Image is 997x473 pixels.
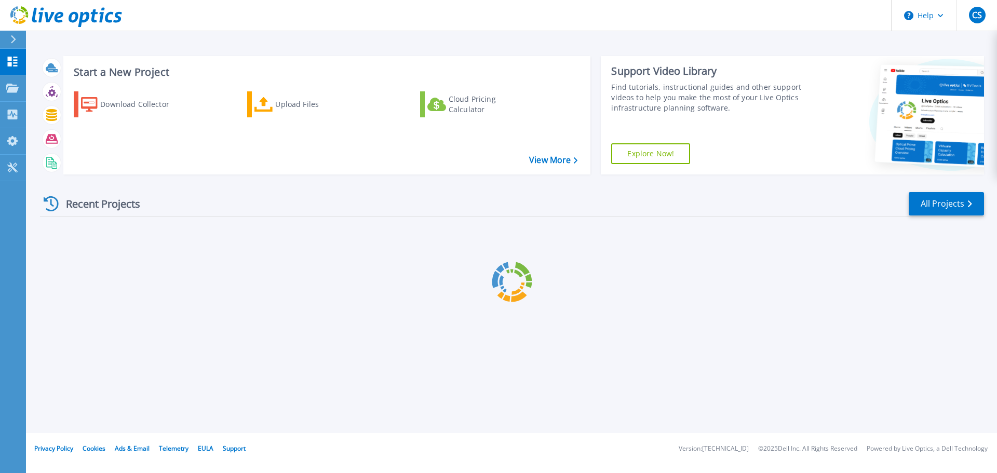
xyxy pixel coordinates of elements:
div: Recent Projects [40,191,154,217]
a: Support [223,444,246,453]
a: Ads & Email [115,444,150,453]
div: Download Collector [100,94,183,115]
div: Find tutorials, instructional guides and other support videos to help you make the most of your L... [611,82,806,113]
div: Upload Files [275,94,358,115]
li: Version: [TECHNICAL_ID] [679,445,749,452]
a: Telemetry [159,444,188,453]
a: Cookies [83,444,105,453]
a: Upload Files [247,91,363,117]
li: © 2025 Dell Inc. All Rights Reserved [758,445,857,452]
span: CS [972,11,982,19]
a: Explore Now! [611,143,690,164]
a: Cloud Pricing Calculator [420,91,536,117]
a: Download Collector [74,91,190,117]
a: All Projects [909,192,984,215]
h3: Start a New Project [74,66,577,78]
a: Privacy Policy [34,444,73,453]
a: EULA [198,444,213,453]
div: Cloud Pricing Calculator [449,94,532,115]
div: Support Video Library [611,64,806,78]
li: Powered by Live Optics, a Dell Technology [867,445,988,452]
a: View More [529,155,577,165]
